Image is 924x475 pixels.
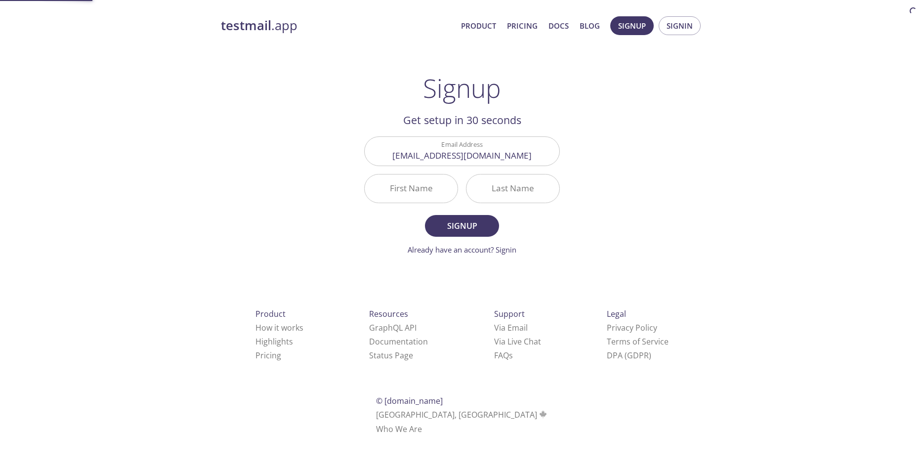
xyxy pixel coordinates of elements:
a: GraphQL API [369,322,417,333]
span: © [DOMAIN_NAME] [376,395,443,406]
h1: Signup [423,73,501,103]
a: Status Page [369,350,413,361]
strong: testmail [221,17,271,34]
span: Signin [667,19,693,32]
a: Via Email [494,322,528,333]
a: Documentation [369,336,428,347]
a: Who We Are [376,424,422,434]
span: Resources [369,308,408,319]
a: Highlights [255,336,293,347]
a: Via Live Chat [494,336,541,347]
a: testmail.app [221,17,453,34]
a: Privacy Policy [607,322,657,333]
span: Support [494,308,525,319]
button: Signup [425,215,499,237]
a: Blog [580,19,600,32]
span: Product [255,308,286,319]
a: Docs [548,19,569,32]
span: s [509,350,513,361]
a: FAQ [494,350,513,361]
span: Signup [436,219,488,233]
button: Signup [610,16,654,35]
a: Pricing [507,19,538,32]
a: Pricing [255,350,281,361]
a: Terms of Service [607,336,669,347]
button: Signin [659,16,701,35]
a: Already have an account? Signin [408,245,516,255]
span: Legal [607,308,626,319]
a: How it works [255,322,303,333]
span: Signup [618,19,646,32]
span: [GEOGRAPHIC_DATA], [GEOGRAPHIC_DATA] [376,409,548,420]
a: Product [461,19,496,32]
a: DPA (GDPR) [607,350,651,361]
h2: Get setup in 30 seconds [364,112,560,129]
